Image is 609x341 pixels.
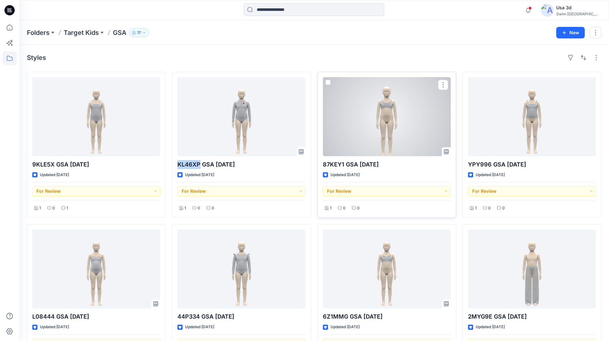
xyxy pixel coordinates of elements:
[212,205,214,212] p: 0
[32,230,160,309] a: L08444 GSA 2025.6.20
[468,77,596,156] a: YPY996 GSA 2025.6.16
[184,205,186,212] p: 1
[32,160,160,169] p: 9KLE5X GSA [DATE]
[468,312,596,321] p: 2MYG9E GSA [DATE]
[32,77,160,156] a: 9KLE5X GSA 2025.07.31
[137,29,141,36] p: 17
[27,54,46,61] h4: Styles
[64,28,99,37] a: Target Kids
[330,205,332,212] p: 1
[40,324,69,330] p: Updated [DATE]
[331,172,360,178] p: Updated [DATE]
[556,12,601,16] div: Swim [GEOGRAPHIC_DATA]
[177,160,305,169] p: KL46XP GSA [DATE]
[541,4,554,17] img: avatar
[323,77,451,156] a: 87KEY1 GSA 2025.8.7
[323,230,451,309] a: 6Z1MMG GSA 2025.6.17
[476,324,505,330] p: Updated [DATE]
[39,205,41,212] p: 1
[488,205,491,212] p: 0
[198,205,200,212] p: 0
[113,28,127,37] p: GSA
[129,28,149,37] button: 17
[475,205,477,212] p: 1
[27,28,50,37] a: Folders
[343,205,346,212] p: 0
[66,205,68,212] p: 1
[52,205,55,212] p: 0
[185,324,214,330] p: Updated [DATE]
[32,312,160,321] p: L08444 GSA [DATE]
[468,160,596,169] p: YPY996 GSA [DATE]
[331,324,360,330] p: Updated [DATE]
[177,312,305,321] p: 44P334 GSA [DATE]
[185,172,214,178] p: Updated [DATE]
[177,77,305,156] a: KL46XP GSA 2025.8.12
[323,312,451,321] p: 6Z1MMG GSA [DATE]
[468,230,596,309] a: 2MYG9E GSA 2025.6.17
[357,205,360,212] p: 0
[556,27,585,38] button: New
[177,230,305,309] a: 44P334 GSA 2025.6.19
[323,160,451,169] p: 87KEY1 GSA [DATE]
[40,172,69,178] p: Updated [DATE]
[556,4,601,12] div: Usa 3d
[476,172,505,178] p: Updated [DATE]
[502,205,505,212] p: 0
